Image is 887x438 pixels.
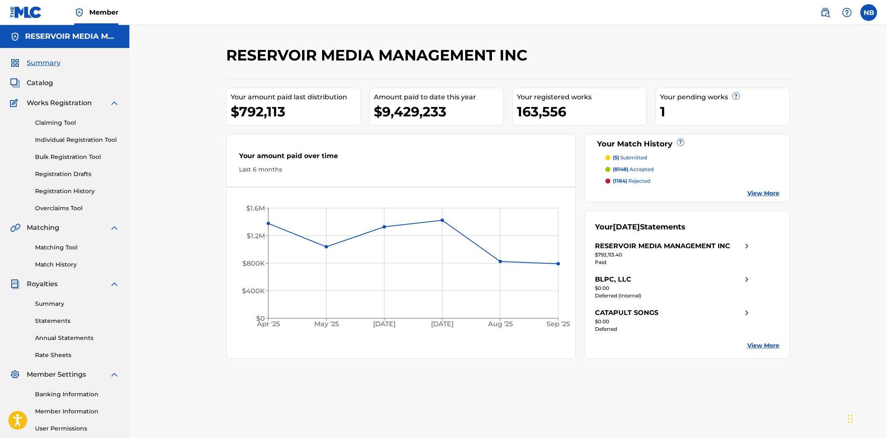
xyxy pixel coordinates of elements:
tspan: $1.6M [246,204,265,212]
a: Banking Information [35,390,119,399]
img: expand [109,223,119,233]
span: Summary [27,58,60,68]
img: Summary [10,58,20,68]
div: Your Match History [595,138,780,150]
div: Your amount paid last distribution [231,92,360,102]
img: right chevron icon [742,308,752,318]
a: (5) submitted [605,154,780,161]
a: (1184) rejected [605,177,780,185]
a: Overclaims Tool [35,204,119,213]
img: Works Registration [10,98,21,108]
img: help [842,8,852,18]
a: CATAPULT SONGSright chevron icon$0.00Deferred [595,308,752,333]
div: 163,556 [517,102,647,121]
div: Amount paid to date this year [374,92,504,102]
a: (8148) accepted [605,166,780,173]
tspan: May '25 [314,320,339,328]
a: Member Information [35,407,119,416]
p: rejected [613,177,650,185]
a: CatalogCatalog [10,78,53,88]
p: submitted [613,154,647,161]
div: $0.00 [595,318,752,325]
tspan: [DATE] [373,320,396,328]
img: expand [109,279,119,289]
div: Help [839,4,855,21]
h2: RESERVOIR MEDIA MANAGEMENT INC [226,46,532,65]
span: Works Registration [27,98,92,108]
span: ? [733,93,739,99]
div: Deferred [595,325,752,333]
div: Your amount paid over time [239,151,563,165]
a: SummarySummary [10,58,60,68]
span: (1184) [613,178,627,184]
a: RESERVOIR MEDIA MANAGEMENT INCright chevron icon$792,113.40Paid [595,241,752,266]
span: (5) [613,154,619,161]
a: BLPC, LLCright chevron icon$0.00Deferred (Internal) [595,274,752,300]
tspan: $1.2M [247,232,265,240]
a: Summary [35,300,119,308]
tspan: Aug '25 [488,320,513,328]
span: Royalties [27,279,58,289]
tspan: Sep '25 [547,320,570,328]
tspan: $800K [242,259,265,267]
a: View More [747,341,779,350]
div: Your Statements [595,222,685,233]
a: Claiming Tool [35,118,119,127]
span: (8148) [613,166,628,172]
div: $792,113 [231,102,360,121]
span: Member Settings [27,370,86,380]
img: Catalog [10,78,20,88]
span: Member [89,8,118,17]
p: accepted [613,166,654,173]
a: Match History [35,260,119,269]
img: expand [109,98,119,108]
div: Your pending works [660,92,790,102]
img: search [820,8,830,18]
img: Royalties [10,279,20,289]
tspan: $400K [242,287,265,295]
tspan: [DATE] [431,320,454,328]
a: Public Search [817,4,834,21]
a: Registration Drafts [35,170,119,179]
div: Drag [848,406,853,431]
tspan: Apr '25 [257,320,280,328]
img: Top Rightsholder [74,8,84,18]
div: $9,429,233 [374,102,504,121]
div: $0.00 [595,284,752,292]
div: Your registered works [517,92,647,102]
a: Annual Statements [35,334,119,342]
img: MLC Logo [10,6,42,18]
div: BLPC, LLC [595,274,631,284]
a: Individual Registration Tool [35,136,119,144]
div: 1 [660,102,790,121]
span: [DATE] [613,222,640,232]
span: Matching [27,223,59,233]
a: Bulk Registration Tool [35,153,119,161]
div: Last 6 months [239,165,563,174]
div: User Menu [860,4,877,21]
a: Matching Tool [35,243,119,252]
a: View More [747,189,779,198]
a: Registration History [35,187,119,196]
img: Accounts [10,32,20,42]
a: Rate Sheets [35,351,119,360]
div: CATAPULT SONGS [595,308,658,318]
img: Member Settings [10,370,20,380]
h5: RESERVOIR MEDIA MANAGEMENT INC [25,32,119,41]
div: Deferred (Internal) [595,292,752,300]
div: RESERVOIR MEDIA MANAGEMENT INC [595,241,730,251]
span: ? [677,139,684,146]
span: Catalog [27,78,53,88]
img: right chevron icon [742,241,752,251]
a: Statements [35,317,119,325]
div: Paid [595,259,752,266]
iframe: Chat Widget [845,398,887,438]
a: User Permissions [35,424,119,433]
img: Matching [10,223,20,233]
div: $792,113.40 [595,251,752,259]
img: right chevron icon [742,274,752,284]
tspan: $0 [256,315,265,322]
img: expand [109,370,119,380]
